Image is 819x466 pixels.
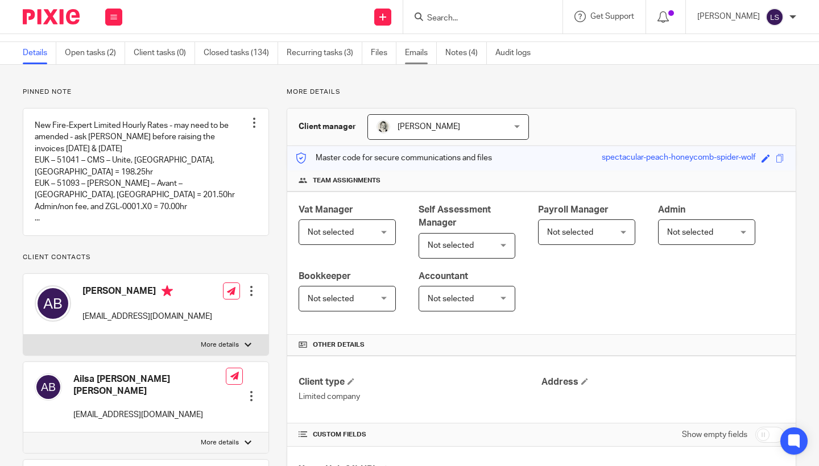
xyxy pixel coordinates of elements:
p: [EMAIL_ADDRESS][DOMAIN_NAME] [73,409,226,421]
input: Search [426,14,528,24]
img: Pixie [23,9,80,24]
a: Emails [405,42,437,64]
p: Client contacts [23,253,269,262]
a: Files [371,42,396,64]
i: Primary [162,285,173,297]
span: Not selected [308,228,354,236]
span: Not selected [667,228,713,236]
span: Team assignments [313,176,380,185]
span: Not selected [308,295,354,303]
h3: Client manager [299,121,356,132]
span: [PERSON_NAME] [398,123,460,131]
span: Get Support [590,13,634,20]
p: More details [287,88,796,97]
span: Self Assessment Manager [419,205,491,227]
a: Details [23,42,56,64]
span: Bookkeeper [299,272,351,281]
h4: Ailsa [PERSON_NAME] [PERSON_NAME] [73,373,226,398]
div: spectacular-peach-honeycomb-spider-wolf [602,152,756,165]
h4: CUSTOM FIELDS [299,430,541,439]
span: Admin [658,205,685,214]
h4: Address [541,376,784,388]
img: svg%3E [766,8,784,26]
img: DA590EE6-2184-4DF2-A25D-D99FB904303F_1_201_a.jpeg [377,120,390,134]
span: Accountant [419,272,468,281]
h4: Client type [299,376,541,388]
span: Not selected [428,295,474,303]
h4: [PERSON_NAME] [82,285,212,299]
a: Audit logs [495,42,539,64]
span: Not selected [547,228,593,236]
p: Limited company [299,391,541,402]
a: Client tasks (0) [134,42,195,64]
p: [PERSON_NAME] [697,11,760,22]
img: svg%3E [35,285,71,322]
a: Closed tasks (134) [204,42,278,64]
p: More details [201,340,239,349]
a: Notes (4) [445,42,487,64]
label: Show empty fields [682,429,747,440]
span: Payroll Manager [538,205,609,214]
span: Other details [313,340,365,349]
p: Master code for secure communications and files [296,152,492,164]
img: svg%3E [35,373,62,401]
a: Recurring tasks (3) [287,42,362,64]
p: Pinned note [23,88,269,97]
a: Open tasks (2) [65,42,125,64]
span: Vat Manager [299,205,353,214]
span: Not selected [428,242,474,249]
p: [EMAIL_ADDRESS][DOMAIN_NAME] [82,311,212,322]
p: More details [201,438,239,447]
